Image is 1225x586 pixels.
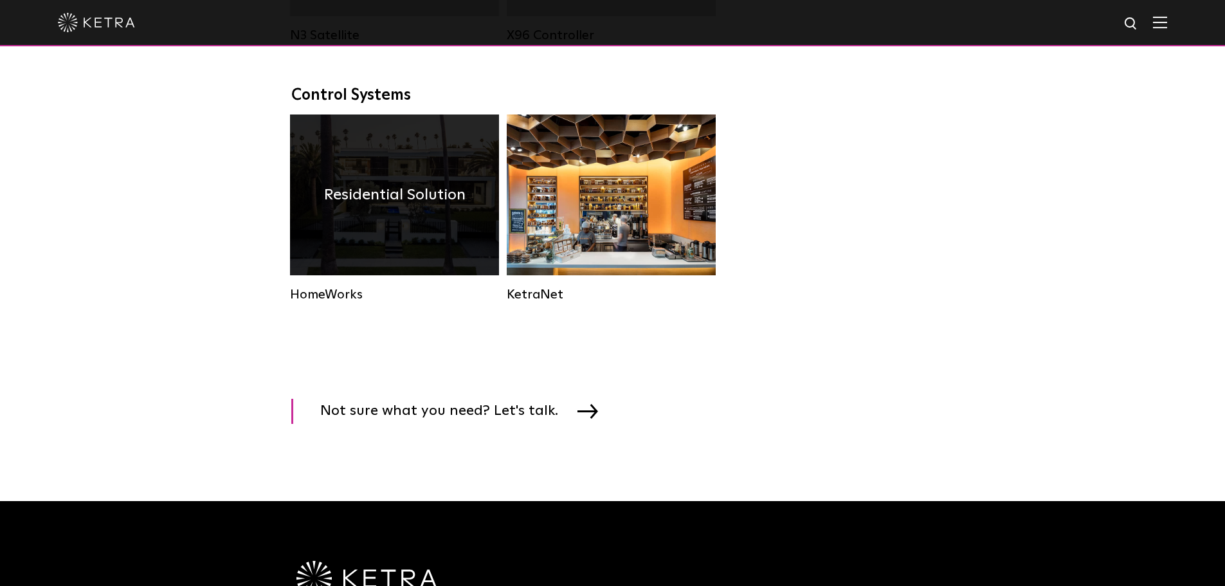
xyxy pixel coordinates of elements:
img: ketra-logo-2019-white [58,13,135,32]
a: HomeWorks Residential Solution [290,114,499,302]
div: HomeWorks [290,287,499,302]
img: arrow [577,404,598,418]
a: KetraNet Legacy System [507,114,716,302]
div: KetraNet [507,287,716,302]
img: Hamburger%20Nav.svg [1153,16,1167,28]
span: Not sure what you need? Let's talk. [320,399,577,424]
a: Not sure what you need? Let's talk. [291,399,614,424]
h4: Residential Solution [324,183,466,207]
div: Control Systems [291,86,934,105]
img: search icon [1123,16,1139,32]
